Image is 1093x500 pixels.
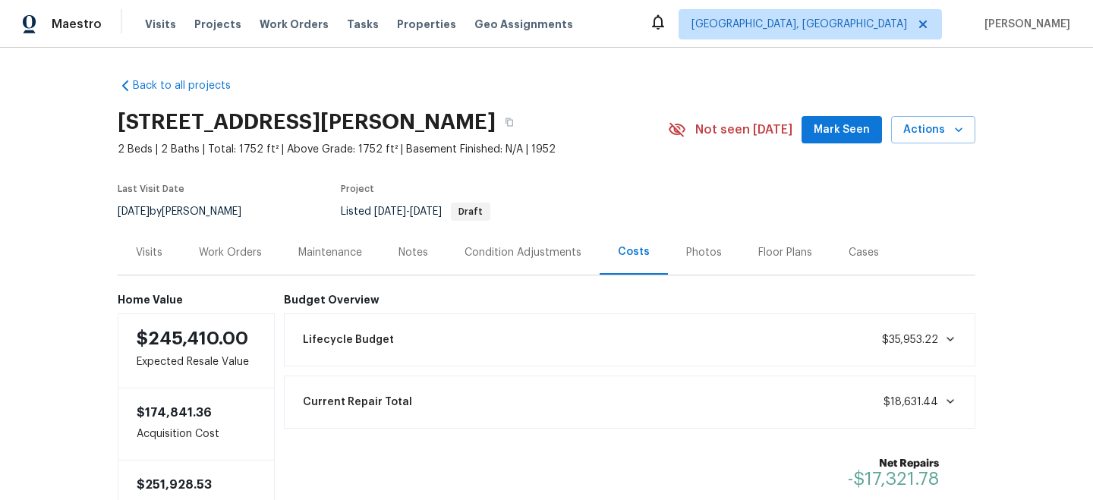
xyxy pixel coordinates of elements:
[118,294,275,306] h6: Home Value
[397,17,456,32] span: Properties
[118,203,260,221] div: by [PERSON_NAME]
[118,388,275,460] div: Acquisition Cost
[118,142,668,157] span: 2 Beds | 2 Baths | Total: 1752 ft² | Above Grade: 1752 ft² | Basement Finished: N/A | 1952
[802,116,882,144] button: Mark Seen
[374,206,406,217] span: [DATE]
[118,184,184,193] span: Last Visit Date
[848,456,939,471] b: Net Repairs
[814,121,870,140] span: Mark Seen
[758,245,812,260] div: Floor Plans
[452,207,489,216] span: Draft
[347,19,379,30] span: Tasks
[303,395,412,410] span: Current Repair Total
[118,313,275,388] div: Expected Resale Value
[398,245,428,260] div: Notes
[849,245,879,260] div: Cases
[891,116,975,144] button: Actions
[410,206,442,217] span: [DATE]
[136,245,162,260] div: Visits
[137,329,248,347] span: $245,410.00
[978,17,1070,32] span: [PERSON_NAME]
[341,184,374,193] span: Project
[691,17,907,32] span: [GEOGRAPHIC_DATA], [GEOGRAPHIC_DATA]
[284,294,976,306] h6: Budget Overview
[496,108,523,136] button: Copy Address
[465,245,581,260] div: Condition Adjustments
[118,115,496,130] h2: [STREET_ADDRESS][PERSON_NAME]
[194,17,241,32] span: Projects
[695,122,792,137] span: Not seen [DATE]
[341,206,490,217] span: Listed
[118,206,150,217] span: [DATE]
[374,206,442,217] span: -
[199,245,262,260] div: Work Orders
[52,17,102,32] span: Maestro
[882,335,938,345] span: $35,953.22
[903,121,963,140] span: Actions
[298,245,362,260] div: Maintenance
[137,407,212,419] span: $174,841.36
[137,479,212,491] span: $251,928.53
[303,332,394,347] span: Lifecycle Budget
[474,17,573,32] span: Geo Assignments
[260,17,329,32] span: Work Orders
[118,78,263,93] a: Back to all projects
[884,397,938,407] span: $18,631.44
[145,17,176,32] span: Visits
[848,470,939,488] span: -$17,321.78
[618,244,650,259] div: Costs
[686,245,722,260] div: Photos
